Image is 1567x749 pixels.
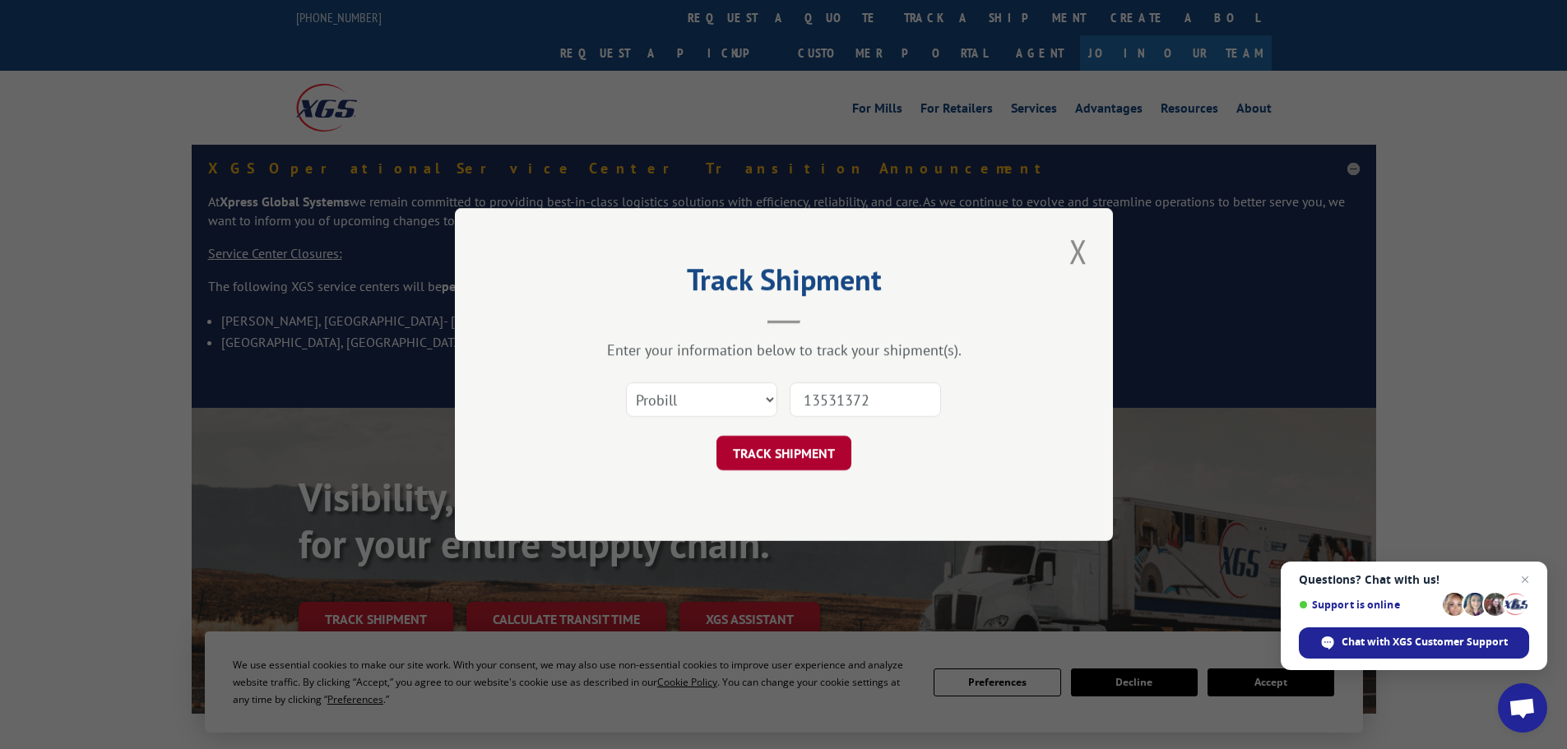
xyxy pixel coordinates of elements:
[537,268,1031,299] h2: Track Shipment
[1342,635,1508,650] span: Chat with XGS Customer Support
[716,436,851,470] button: TRACK SHIPMENT
[1064,229,1092,274] button: Close modal
[790,382,941,417] input: Number(s)
[1299,573,1529,586] span: Questions? Chat with us!
[1498,683,1547,733] a: Open chat
[1299,599,1437,611] span: Support is online
[1299,627,1529,659] span: Chat with XGS Customer Support
[537,340,1031,359] div: Enter your information below to track your shipment(s).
